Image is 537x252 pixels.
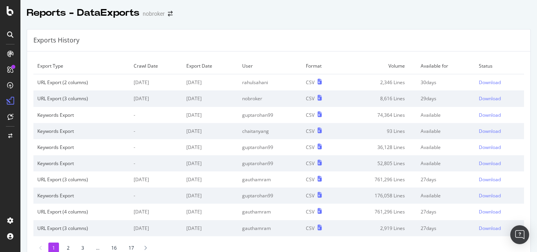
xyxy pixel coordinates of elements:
[479,225,501,232] div: Download
[130,90,183,107] td: [DATE]
[37,160,126,167] div: Keywords Export
[341,74,417,91] td: 2,346 Lines
[421,192,471,199] div: Available
[238,155,302,171] td: guptarohan99
[168,11,173,17] div: arrow-right-arrow-left
[421,144,471,151] div: Available
[130,107,183,123] td: -
[238,123,302,139] td: chaitanyang
[182,123,238,139] td: [DATE]
[37,225,126,232] div: URL Export (3 columns)
[37,176,126,183] div: URL Export (3 columns)
[479,128,520,134] a: Download
[341,90,417,107] td: 8,616 Lines
[37,112,126,118] div: Keywords Export
[37,192,126,199] div: Keywords Export
[130,171,183,188] td: [DATE]
[182,171,238,188] td: [DATE]
[341,220,417,236] td: 2,919 Lines
[37,144,126,151] div: Keywords Export
[479,160,501,167] div: Download
[479,176,501,183] div: Download
[479,208,501,215] div: Download
[341,58,417,74] td: Volume
[306,112,314,118] div: CSV
[130,139,183,155] td: -
[238,188,302,204] td: guptarohan99
[417,58,475,74] td: Available for
[306,225,314,232] div: CSV
[37,95,126,102] div: URL Export (3 columns)
[182,220,238,236] td: [DATE]
[417,220,475,236] td: 27 days
[182,90,238,107] td: [DATE]
[130,220,183,236] td: [DATE]
[238,171,302,188] td: gauthamram
[306,176,314,183] div: CSV
[479,176,520,183] a: Download
[479,225,520,232] a: Download
[130,204,183,220] td: [DATE]
[130,58,183,74] td: Crawl Date
[27,6,140,20] div: Reports - DataExports
[421,160,471,167] div: Available
[302,58,341,74] td: Format
[182,204,238,220] td: [DATE]
[182,74,238,91] td: [DATE]
[306,192,314,199] div: CSV
[306,128,314,134] div: CSV
[479,95,501,102] div: Download
[479,95,520,102] a: Download
[306,208,314,215] div: CSV
[37,128,126,134] div: Keywords Export
[130,74,183,91] td: [DATE]
[479,112,501,118] div: Download
[341,204,417,220] td: 761,296 Lines
[130,123,183,139] td: -
[130,188,183,204] td: -
[238,139,302,155] td: guptarohan99
[479,112,520,118] a: Download
[33,58,130,74] td: Export Type
[306,160,314,167] div: CSV
[417,90,475,107] td: 29 days
[143,10,165,18] div: nobroker
[341,123,417,139] td: 93 Lines
[341,107,417,123] td: 74,364 Lines
[306,95,314,102] div: CSV
[182,188,238,204] td: [DATE]
[238,74,302,91] td: rahulsahani
[238,107,302,123] td: guptarohan99
[238,58,302,74] td: User
[341,188,417,204] td: 176,058 Lines
[182,155,238,171] td: [DATE]
[479,192,501,199] div: Download
[238,220,302,236] td: gauthamram
[421,128,471,134] div: Available
[417,204,475,220] td: 27 days
[33,36,79,45] div: Exports History
[479,192,520,199] a: Download
[306,144,314,151] div: CSV
[479,79,501,86] div: Download
[479,79,520,86] a: Download
[475,58,524,74] td: Status
[182,58,238,74] td: Export Date
[479,160,520,167] a: Download
[37,79,126,86] div: URL Export (2 columns)
[417,74,475,91] td: 30 days
[182,107,238,123] td: [DATE]
[479,208,520,215] a: Download
[341,155,417,171] td: 52,805 Lines
[479,144,520,151] a: Download
[341,171,417,188] td: 761,296 Lines
[130,155,183,171] td: -
[417,171,475,188] td: 27 days
[421,112,471,118] div: Available
[479,144,501,151] div: Download
[341,139,417,155] td: 36,128 Lines
[510,225,529,244] div: Open Intercom Messenger
[306,79,314,86] div: CSV
[182,139,238,155] td: [DATE]
[238,204,302,220] td: gauthamram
